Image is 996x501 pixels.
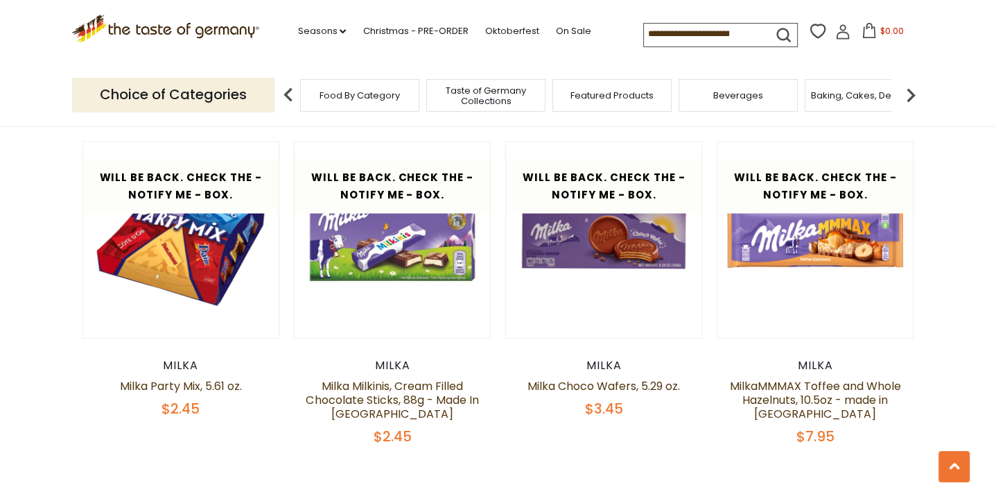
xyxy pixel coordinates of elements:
span: $2.45 [373,427,411,446]
a: Milka Milkinis, Cream Filled Chocolate Sticks, 88g - Made In [GEOGRAPHIC_DATA] [306,378,478,422]
a: Taste of Germany Collections [430,85,541,106]
a: Christmas - PRE-ORDER [362,24,468,39]
div: Milka [505,359,703,373]
a: Milka Choco Wafers, 5.29 oz. [527,378,680,394]
img: previous arrow [274,81,302,109]
span: $0.00 [880,25,903,37]
span: $2.45 [161,399,200,418]
a: Food By Category [320,90,400,101]
span: $7.95 [796,427,835,446]
a: Milka Party Mix, 5.61 oz. [120,378,242,394]
span: $3.45 [585,399,623,418]
a: On Sale [555,24,591,39]
button: $0.00 [853,23,912,44]
img: Milka [506,142,702,339]
div: Milka [717,359,914,373]
p: Choice of Categories [72,78,274,112]
div: Milka [82,359,280,373]
a: Beverages [713,90,763,101]
div: Milka [294,359,491,373]
a: MilkaMMMAX Toffee and Whole Hazelnuts, 10.5oz - made in [GEOGRAPHIC_DATA] [730,378,901,422]
img: Milka [83,142,279,339]
img: MilkaMMMAX [717,142,914,339]
a: Oktoberfest [484,24,539,39]
img: Milka [295,142,491,339]
a: Baking, Cakes, Desserts [811,90,918,101]
a: Featured Products [570,90,654,101]
img: next arrow [897,81,925,109]
a: Seasons [297,24,346,39]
